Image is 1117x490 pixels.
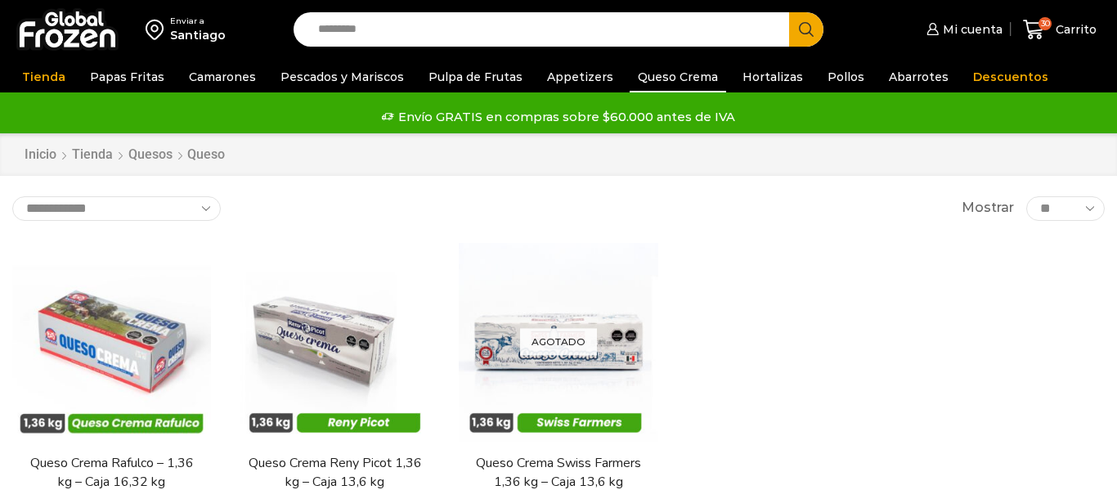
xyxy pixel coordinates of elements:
[128,146,173,164] a: Quesos
[181,61,264,92] a: Camarones
[965,61,1056,92] a: Descuentos
[187,146,225,162] h1: Queso
[170,27,226,43] div: Santiago
[12,196,221,221] select: Pedido de la tienda
[1019,11,1101,49] a: 30 Carrito
[1052,21,1097,38] span: Carrito
[24,146,225,164] nav: Breadcrumb
[539,61,621,92] a: Appetizers
[14,61,74,92] a: Tienda
[170,16,226,27] div: Enviar a
[789,12,823,47] button: Search button
[146,16,170,43] img: address-field-icon.svg
[734,61,811,92] a: Hortalizas
[939,21,1003,38] span: Mi cuenta
[520,329,597,356] p: Agotado
[630,61,726,92] a: Queso Crema
[82,61,173,92] a: Papas Fritas
[881,61,957,92] a: Abarrotes
[922,13,1003,46] a: Mi cuenta
[819,61,873,92] a: Pollos
[24,146,57,164] a: Inicio
[272,61,412,92] a: Pescados y Mariscos
[420,61,531,92] a: Pulpa de Frutas
[1038,17,1052,30] span: 30
[71,146,114,164] a: Tienda
[962,199,1014,218] span: Mostrar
